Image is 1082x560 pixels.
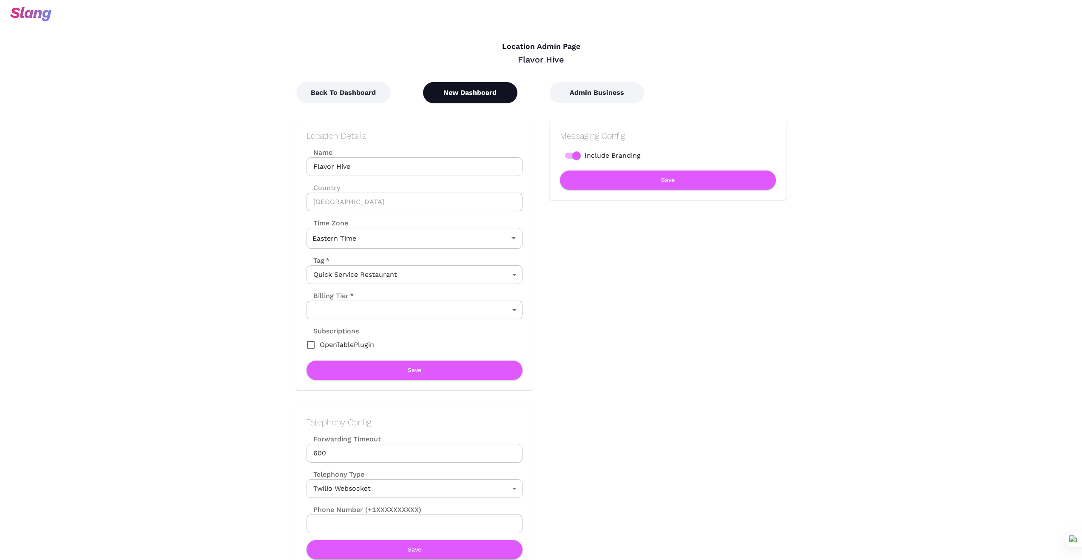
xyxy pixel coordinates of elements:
[585,151,641,161] span: Include Branding
[307,434,523,444] label: Forwarding Timeout
[296,82,391,103] button: Back To Dashboard
[423,88,517,97] a: New Dashboard
[560,171,776,190] button: Save
[307,326,359,336] label: Subscriptions
[307,148,523,157] label: Name
[296,54,786,65] div: Flavor Hive
[550,82,644,103] button: Admin Business
[307,291,354,301] label: Billing Tier
[10,7,51,21] img: svg+xml;base64,PHN2ZyB3aWR0aD0iOTciIGhlaWdodD0iMzQiIHZpZXdCb3g9IjAgMCA5NyAzNCIgZmlsbD0ibm9uZSIgeG...
[560,131,776,141] h2: Messaging Config
[307,131,523,141] h2: Location Details
[307,265,523,284] div: Quick Service Restaurant
[307,505,523,515] label: Phone Number (+1XXXXXXXXXX)
[307,256,329,265] label: Tag
[307,479,523,498] div: Twilio Websocket
[307,417,523,427] h2: Telephony Config
[508,232,520,244] button: Open
[423,82,517,103] button: New Dashboard
[307,361,523,380] button: Save
[296,88,391,97] a: Back To Dashboard
[296,42,786,51] h4: Location Admin Page
[307,469,364,479] label: Telephony Type
[307,218,523,228] label: Time Zone
[307,183,523,193] label: Country
[320,340,374,350] span: OpenTablePlugin
[550,88,644,97] a: Admin Business
[307,540,523,559] button: Save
